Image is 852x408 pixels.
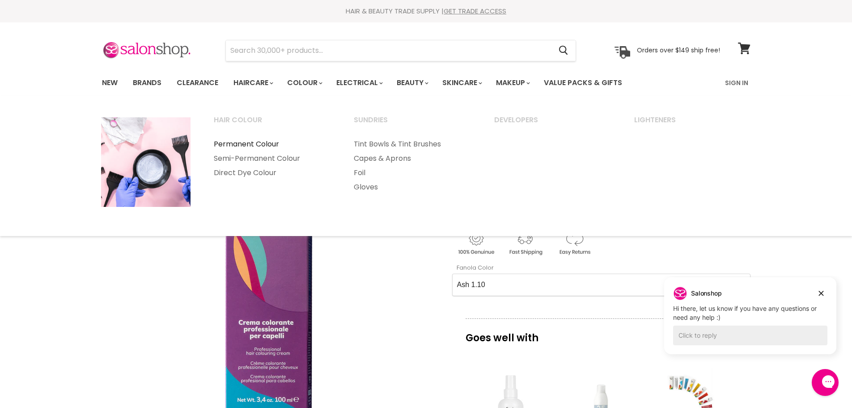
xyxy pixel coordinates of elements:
img: shipping.gif [501,229,549,257]
iframe: Gorgias live chat campaigns [657,276,843,368]
a: GET TRADE ACCESS [444,6,506,16]
a: Brands [126,73,168,92]
a: Makeup [489,73,535,92]
img: returns.gif [551,229,598,257]
button: Search [552,40,576,61]
iframe: Gorgias live chat messenger [807,366,843,399]
a: Direct Dye Colour [203,166,341,180]
a: Clearance [170,73,225,92]
a: Permanent Colour [203,137,341,151]
a: Beauty [390,73,434,92]
a: Foil [343,166,481,180]
a: New [95,73,124,92]
a: Electrical [330,73,388,92]
a: Gloves [343,180,481,194]
a: Lighteners [623,113,762,135]
a: Tint Bowls & Tint Brushes [343,137,481,151]
input: Search [226,40,552,61]
a: Haircare [227,73,279,92]
a: Semi-Permanent Colour [203,151,341,166]
p: Orders over $149 ship free! [637,46,720,54]
a: Hair Colour [203,113,341,135]
a: Sign In [720,73,754,92]
ul: Main menu [343,137,481,194]
nav: Main [91,70,762,96]
form: Product [225,40,576,61]
ul: Main menu [203,137,341,180]
p: Goes well with [466,318,737,348]
label: Fanola Color [452,263,494,272]
a: Sundries [343,113,481,135]
a: Capes & Aprons [343,151,481,166]
ul: Main menu [95,70,674,96]
a: Value Packs & Gifts [537,73,629,92]
a: Developers [483,113,622,135]
a: Skincare [436,73,487,92]
div: HAIR & BEAUTY TRADE SUPPLY | [91,7,762,16]
a: Colour [280,73,328,92]
img: genuine.gif [452,229,500,257]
